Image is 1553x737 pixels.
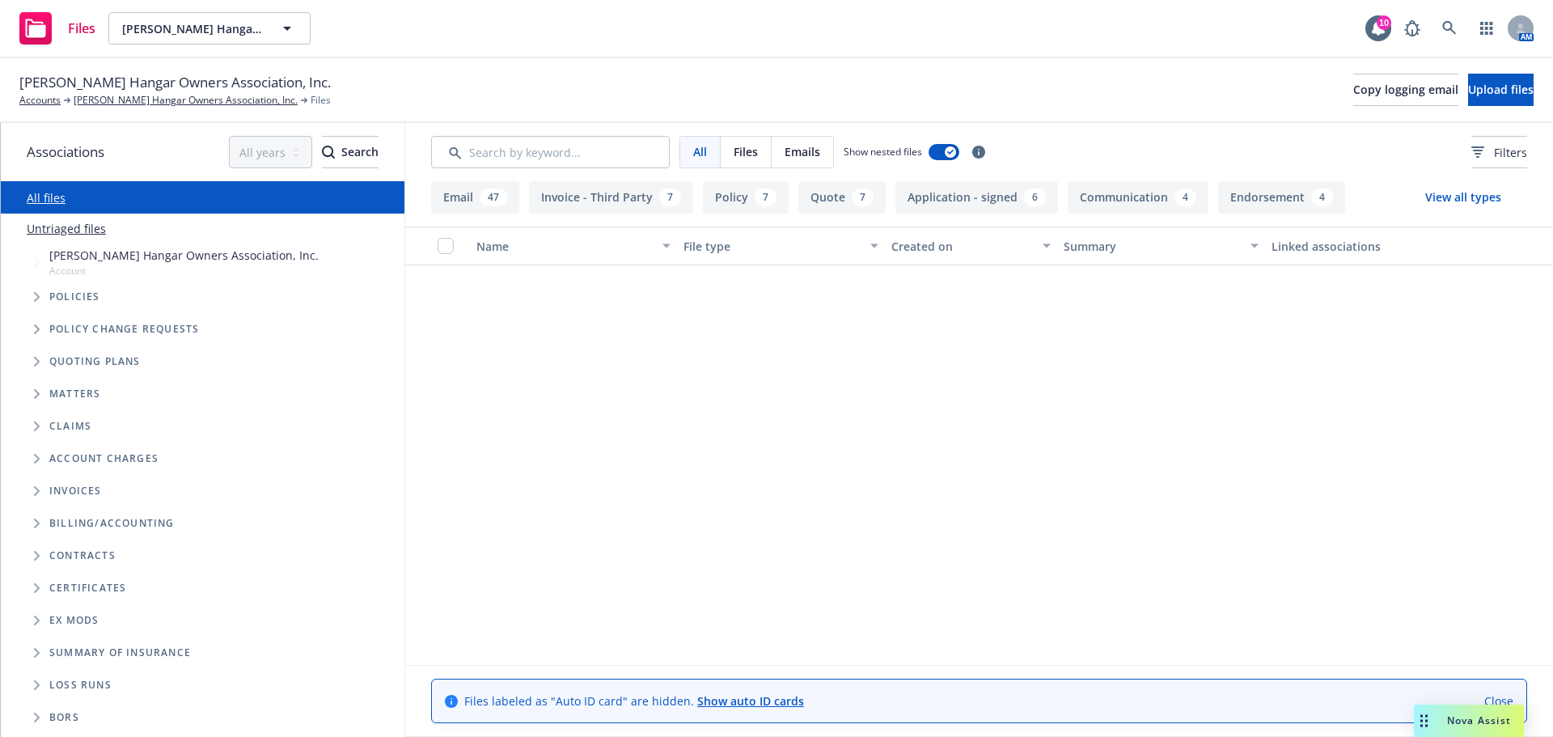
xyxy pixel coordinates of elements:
span: Invoices [49,486,102,496]
span: Copy logging email [1353,82,1458,97]
div: Summary [1064,238,1240,255]
button: SearchSearch [322,136,379,168]
span: Files [311,93,331,108]
span: Show nested files [844,145,922,159]
button: Endorsement [1218,181,1345,214]
div: 7 [659,188,681,206]
span: Summary of insurance [49,648,191,658]
span: Filters [1494,144,1527,161]
div: Linked associations [1272,238,1466,255]
button: Copy logging email [1353,74,1458,106]
button: Filters [1471,136,1527,168]
div: Name [476,238,653,255]
span: Certificates [49,583,126,593]
div: Drag to move [1414,705,1434,737]
button: File type [677,227,884,265]
a: Switch app [1470,12,1503,44]
input: Search by keyword... [431,136,670,168]
div: 7 [852,188,874,206]
span: Quoting plans [49,357,141,366]
a: All files [27,190,66,205]
a: Report a Bug [1396,12,1428,44]
button: Summary [1057,227,1264,265]
span: Nova Assist [1447,714,1511,727]
button: Email [431,181,519,214]
span: Associations [27,142,104,163]
span: [PERSON_NAME] Hangar Owners Association, Inc. [49,247,319,264]
div: 6 [1024,188,1046,206]
a: Search [1433,12,1466,44]
div: 47 [480,188,507,206]
input: Select all [438,238,454,254]
span: Ex Mods [49,616,99,625]
button: Nova Assist [1414,705,1524,737]
button: Quote [798,181,886,214]
a: Untriaged files [27,220,106,237]
span: All [693,143,707,160]
div: File type [683,238,860,255]
span: Account charges [49,454,159,464]
button: Application - signed [895,181,1058,214]
div: 4 [1311,188,1333,206]
span: Files [734,143,758,160]
a: [PERSON_NAME] Hangar Owners Association, Inc. [74,93,298,108]
span: [PERSON_NAME] Hangar Owners Association, Inc. [19,72,331,93]
button: Name [470,227,677,265]
button: Created on [885,227,1058,265]
a: Files [13,6,102,51]
a: Close [1484,693,1513,709]
span: Emails [785,143,820,160]
span: Matters [49,389,100,399]
span: Loss Runs [49,680,112,690]
span: Billing/Accounting [49,519,175,528]
div: Tree Example [1,244,404,507]
button: Linked associations [1265,227,1472,265]
span: [PERSON_NAME] Hangar Owners Association, Inc. [122,20,262,37]
button: [PERSON_NAME] Hangar Owners Association, Inc. [108,12,311,44]
button: Upload files [1468,74,1534,106]
button: Communication [1068,181,1208,214]
div: Folder Tree Example [1,507,404,734]
span: Contracts [49,551,116,561]
div: 7 [755,188,776,206]
div: Search [322,137,379,167]
span: Files labeled as "Auto ID card" are hidden. [464,693,804,709]
div: Created on [891,238,1034,255]
svg: Search [322,146,335,159]
div: 4 [1174,188,1196,206]
a: Accounts [19,93,61,108]
div: 10 [1377,15,1391,30]
span: Files [68,22,95,35]
button: Policy [703,181,789,214]
span: Filters [1471,144,1527,161]
a: Show auto ID cards [697,693,804,709]
button: View all types [1399,181,1527,214]
span: Policy change requests [49,324,199,334]
span: Policies [49,292,100,302]
button: Invoice - Third Party [529,181,693,214]
span: Claims [49,421,91,431]
span: Upload files [1468,82,1534,97]
span: Account [49,264,319,277]
span: BORs [49,713,79,722]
